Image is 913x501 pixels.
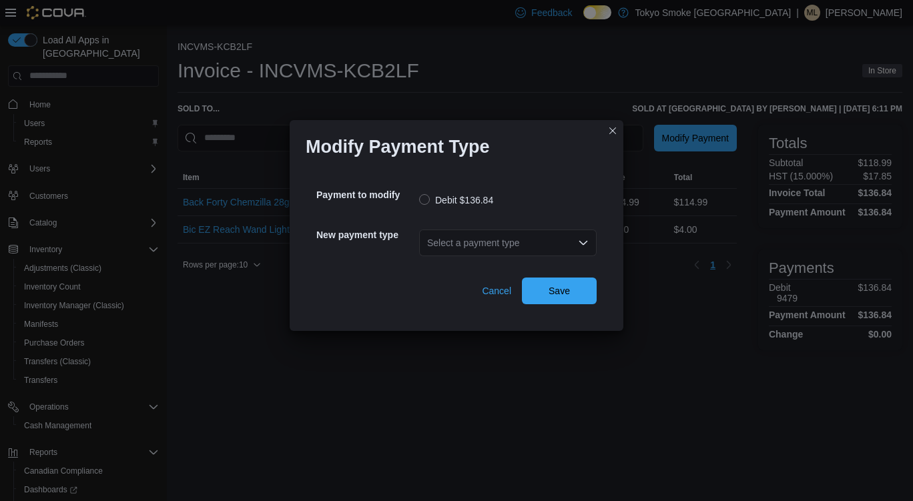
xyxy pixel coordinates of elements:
[427,235,428,251] input: Accessible screen reader label
[316,181,416,208] h5: Payment to modify
[482,284,511,298] span: Cancel
[306,136,490,157] h1: Modify Payment Type
[605,123,621,139] button: Closes this modal window
[549,284,570,298] span: Save
[477,278,517,304] button: Cancel
[316,221,416,248] h5: New payment type
[578,237,589,248] button: Open list of options
[522,278,597,304] button: Save
[419,192,493,208] label: Debit $136.84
